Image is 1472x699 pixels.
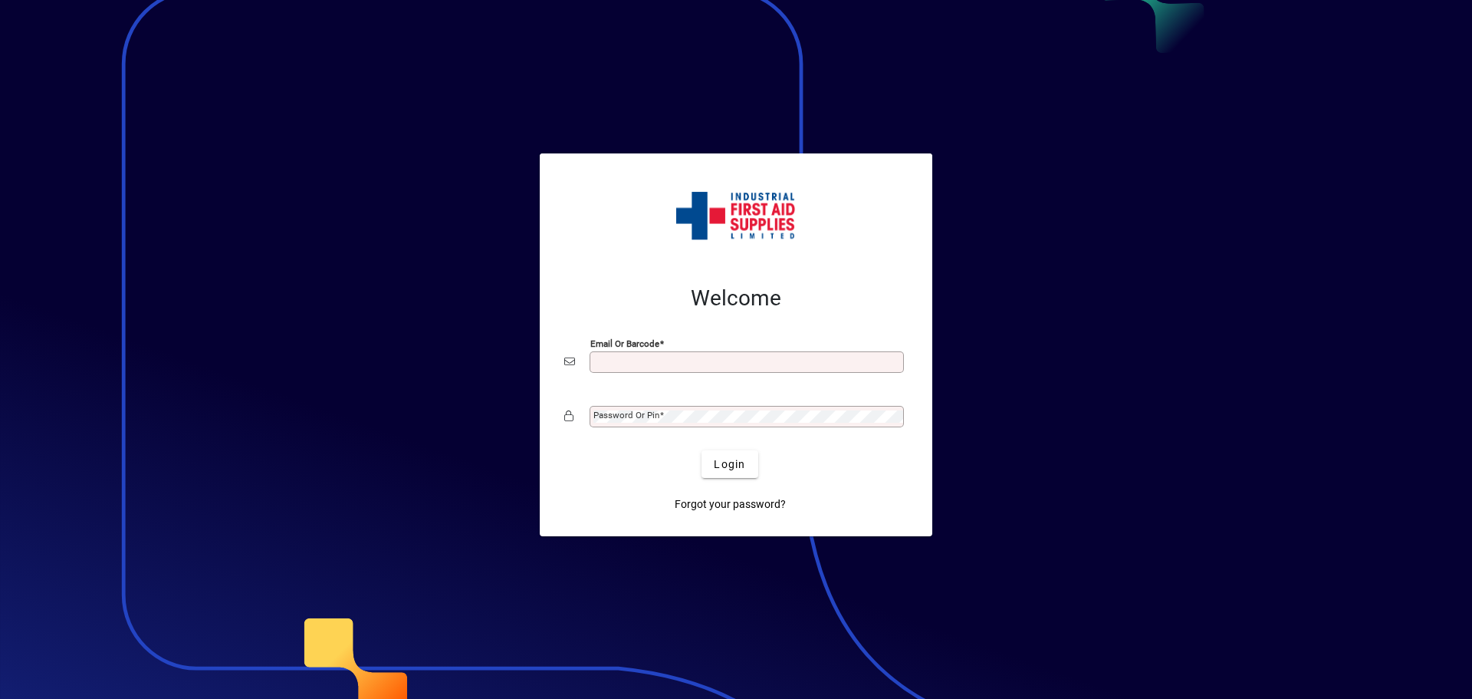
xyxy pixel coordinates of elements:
h2: Welcome [564,285,908,312]
span: Login [714,457,745,473]
span: Forgot your password? [675,496,786,513]
mat-label: Password or Pin [593,410,659,420]
a: Forgot your password? [669,490,792,518]
button: Login [701,450,757,478]
mat-label: Email or Barcode [590,338,659,349]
